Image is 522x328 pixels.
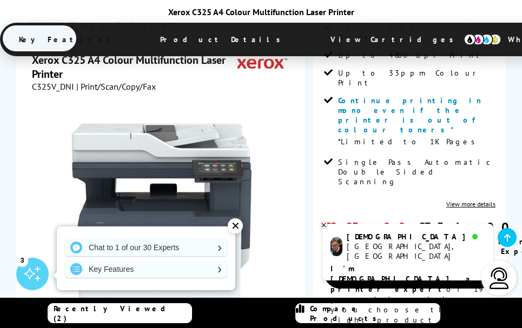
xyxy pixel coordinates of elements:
[338,68,495,88] span: Up to 33ppm Colour Print
[324,219,413,236] span: £295.00
[3,26,132,52] span: Key Features
[65,260,227,278] a: Key Features
[338,135,495,149] p: *Limited to 1K Pages
[295,303,440,323] a: Compare Products
[488,267,510,289] img: user-headset-light.svg
[144,26,302,52] span: Product Details
[314,25,480,53] span: View Cartridges
[310,304,440,323] span: Compare Products
[65,239,227,256] a: Chat to 1 of our 30 Experts
[76,81,156,92] span: | Print/Scan/Copy/Fax
[464,34,501,45] img: cmyk-icon.svg
[228,218,243,233] div: ✕
[331,264,485,325] p: of 19 years! I can help you choose the right product
[338,157,495,186] span: Single Pass Automatic Double Sided Scanning
[48,303,193,323] a: Recently Viewed (2)
[331,264,473,294] b: I'm [DEMOGRAPHIC_DATA], a printer expert
[32,53,237,81] h1: Xerox C325 A4 Colour Multifunction Laser Printer
[338,96,481,135] span: Continue printing in mono even if the printer is out of colour toners*
[418,219,517,236] span: £354.00
[446,200,495,208] a: View more details
[32,81,74,92] span: C325V_DNI
[347,232,485,242] div: [DEMOGRAPHIC_DATA]
[331,237,342,256] img: chris-livechat.png
[54,304,192,323] span: Recently Viewed (2)
[16,254,28,266] div: 3
[347,242,485,261] div: [GEOGRAPHIC_DATA], [GEOGRAPHIC_DATA]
